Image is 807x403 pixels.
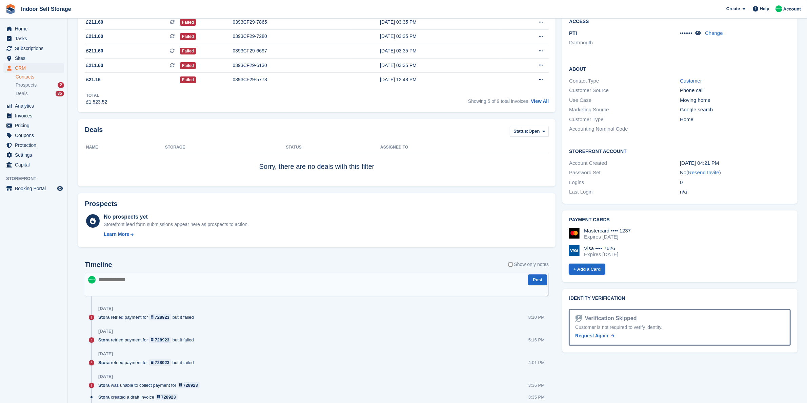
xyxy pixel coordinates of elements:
[680,159,791,167] div: [DATE] 04:21 PM
[15,111,56,120] span: Invoices
[528,337,545,343] div: 5:16 PM
[380,76,502,83] div: [DATE] 12:48 PM
[18,3,74,15] a: Indoor Self Storage
[3,111,64,120] a: menu
[575,333,608,338] span: Request Again
[85,142,165,153] th: Name
[569,179,680,186] div: Logins
[98,337,197,343] div: retried payment for but it failed
[15,44,56,53] span: Subscriptions
[3,150,64,160] a: menu
[6,175,67,182] span: Storefront
[104,231,249,238] a: Learn More
[3,53,64,63] a: menu
[104,221,249,228] div: Storefront lead form submissions appear here as prospects to action.
[165,142,286,153] th: Storage
[3,24,64,33] a: menu
[16,82,64,89] a: Prospects 2
[15,34,56,43] span: Tasks
[155,359,169,366] div: 728923
[233,33,351,40] div: 0393CF29-7280
[575,332,614,339] a: Request Again
[180,33,196,40] span: Failed
[15,63,56,73] span: CRM
[680,179,791,186] div: 0
[528,314,545,320] div: 8:10 PM
[569,18,791,24] h2: Access
[528,394,545,400] div: 3:35 PM
[508,261,513,268] input: Show only notes
[180,48,196,54] span: Failed
[582,314,637,322] div: Verification Skipped
[85,200,118,208] h2: Prospects
[233,19,351,26] div: 0393CF29-7865
[98,359,109,366] span: Stora
[183,382,198,388] div: 728923
[705,30,723,36] a: Change
[56,184,64,193] a: Preview store
[575,315,582,322] img: Identity Verification Ready
[104,231,129,238] div: Learn More
[468,98,528,104] span: Showing 5 of 9 total invoices
[508,261,549,268] label: Show only notes
[380,33,502,40] div: [DATE] 03:35 PM
[98,337,109,343] span: Stora
[98,314,197,320] div: retried payment for but it failed
[16,74,64,80] a: Contacts
[86,98,107,106] div: £1,523.52
[149,337,171,343] a: 728923
[3,131,64,140] a: menu
[98,329,113,334] div: [DATE]
[233,47,351,54] div: 0393CF29-6697
[569,217,791,223] h2: Payment cards
[531,98,549,104] a: View All
[5,4,16,14] img: stora-icon-8386f47178a22dfd0bd8f6a31ec36ba5ce8667c1dd55bd0f319d3a0aa187defe.svg
[680,106,791,114] div: Google search
[528,359,545,366] div: 4:01 PM
[569,39,680,47] li: Dartmouth
[510,126,549,137] button: Status: Open
[98,306,113,311] div: [DATE]
[680,78,702,84] a: Customer
[180,19,196,26] span: Failed
[85,261,112,269] h2: Timeline
[86,47,103,54] span: £211.60
[726,5,740,12] span: Create
[569,116,680,124] div: Customer Type
[584,234,631,240] div: Expires [DATE]
[98,394,181,400] div: created a draft invoice
[528,274,547,286] button: Post
[58,82,64,88] div: 2
[569,30,577,36] span: PTI
[98,382,109,388] span: Stora
[569,87,680,94] div: Customer Source
[680,30,692,36] span: •••••••
[98,374,113,379] div: [DATE]
[569,148,791,154] h2: Storefront Account
[3,34,64,43] a: menu
[86,76,101,83] span: £21.16
[98,359,197,366] div: retried payment for but it failed
[760,5,769,12] span: Help
[569,169,680,177] div: Password Set
[149,314,171,320] a: 728923
[16,90,28,97] span: Deals
[156,394,178,400] a: 728923
[680,169,791,177] div: No
[98,314,109,320] span: Stora
[783,6,801,13] span: Account
[15,140,56,150] span: Protection
[680,87,791,94] div: Phone call
[680,188,791,196] div: n/a
[286,142,381,153] th: Status
[569,296,791,301] h2: Identity verification
[569,159,680,167] div: Account Created
[15,150,56,160] span: Settings
[15,160,56,170] span: Capital
[98,351,113,357] div: [DATE]
[149,359,171,366] a: 728923
[3,121,64,130] a: menu
[680,116,791,124] div: Home
[569,77,680,85] div: Contact Type
[233,62,351,69] div: 0393CF29-6130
